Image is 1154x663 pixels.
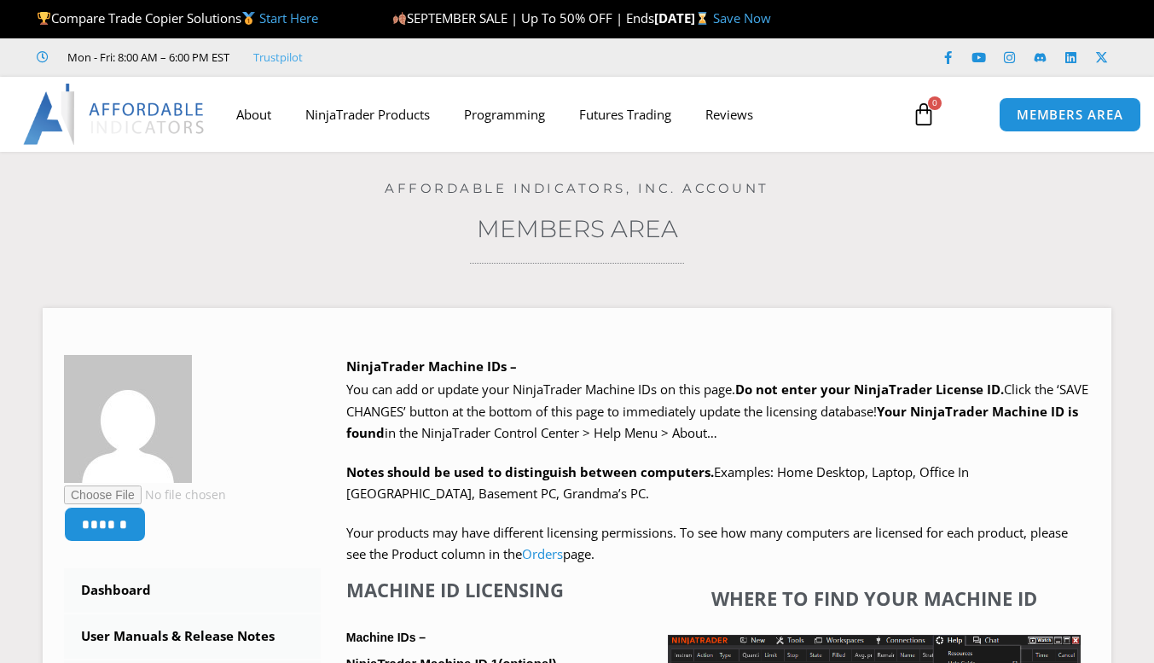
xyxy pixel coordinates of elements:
a: Affordable Indicators, Inc. Account [385,180,769,196]
a: Futures Trading [562,95,688,134]
span: Click the ‘SAVE CHANGES’ button at the bottom of this page to immediately update the licensing da... [346,381,1088,441]
strong: [DATE] [654,9,713,26]
a: Trustpilot [253,47,303,67]
a: Programming [447,95,562,134]
nav: Menu [219,95,901,134]
strong: Notes should be used to distinguish between computers. [346,463,714,480]
a: Start Here [259,9,318,26]
a: Dashboard [64,568,321,613]
a: Members Area [477,214,678,243]
a: About [219,95,288,134]
a: Save Now [713,9,771,26]
a: MEMBERS AREA [999,97,1141,132]
span: Your products may have different licensing permissions. To see how many computers are licensed fo... [346,524,1068,563]
span: Examples: Home Desktop, Laptop, Office In [GEOGRAPHIC_DATA], Basement PC, Grandma’s PC. [346,463,969,503]
a: Orders [522,545,563,562]
img: 🥇 [242,12,255,25]
span: Compare Trade Copier Solutions [37,9,318,26]
img: 🏆 [38,12,50,25]
strong: Machine IDs – [346,631,426,644]
img: 🍂 [393,12,406,25]
h4: Where to find your Machine ID [668,587,1081,609]
span: SEPTEMBER SALE | Up To 50% OFF | Ends [392,9,654,26]
h4: Machine ID Licensing [346,579,647,601]
span: Mon - Fri: 8:00 AM – 6:00 PM EST [63,47,229,67]
a: NinjaTrader Products [288,95,447,134]
b: NinjaTrader Machine IDs – [346,358,517,375]
span: You can add or update your NinjaTrader Machine IDs on this page. [346,381,735,398]
b: Do not enter your NinjaTrader License ID. [735,381,1004,398]
span: 0 [928,96,942,110]
img: ⌛ [696,12,709,25]
img: LogoAI | Affordable Indicators – NinjaTrader [23,84,206,145]
a: Reviews [688,95,770,134]
span: MEMBERS AREA [1017,108,1123,121]
a: User Manuals & Release Notes [64,614,321,659]
a: 0 [886,90,961,139]
img: 8278371d4d1e2943d9e3216a83241e26376094d0e6dd54aba36db8f497666ebf [64,355,192,483]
